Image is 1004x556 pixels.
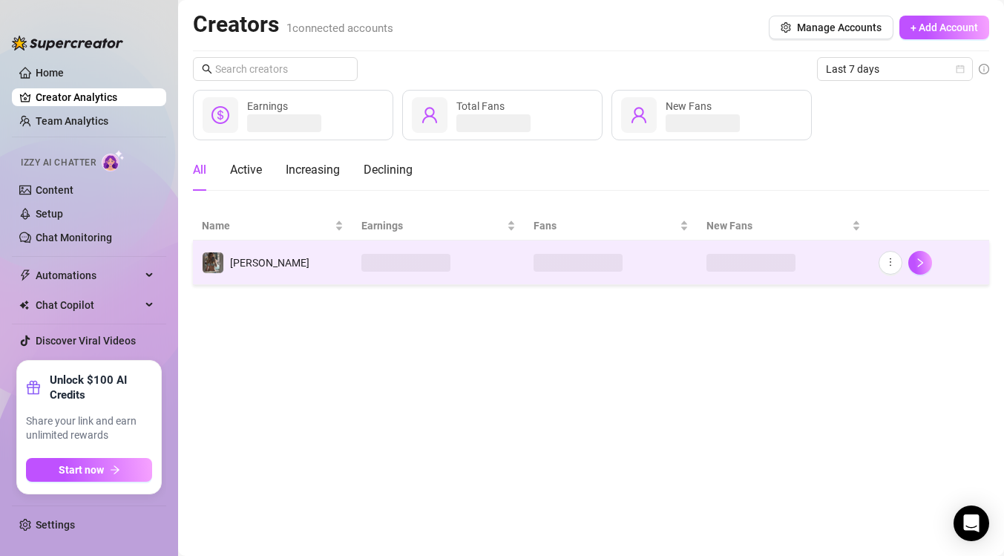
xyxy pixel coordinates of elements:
[230,257,309,269] span: [PERSON_NAME]
[215,61,337,77] input: Search creators
[797,22,882,33] span: Manage Accounts
[525,212,697,241] th: Fans
[352,212,525,241] th: Earnings
[36,232,112,243] a: Chat Monitoring
[286,22,393,35] span: 1 connected accounts
[666,100,712,112] span: New Fans
[193,10,393,39] h2: Creators
[26,414,152,443] span: Share your link and earn unlimited rewards
[36,264,141,287] span: Automations
[915,258,925,268] span: right
[899,16,989,39] button: + Add Account
[36,85,154,109] a: Creator Analytics
[630,106,648,124] span: user
[421,106,439,124] span: user
[534,218,676,234] span: Fans
[706,218,850,234] span: New Fans
[59,464,104,476] span: Start now
[36,293,141,317] span: Chat Copilot
[36,519,75,531] a: Settings
[26,458,152,482] button: Start nowarrow-right
[364,161,413,179] div: Declining
[826,58,964,80] span: Last 7 days
[12,36,123,50] img: logo-BBDzfeDw.svg
[954,506,989,541] div: Open Intercom Messenger
[203,252,223,273] img: Felicity
[781,22,791,33] span: setting
[885,257,896,267] span: more
[50,373,152,402] strong: Unlock $100 AI Credits
[36,67,64,79] a: Home
[193,212,352,241] th: Name
[110,465,120,475] span: arrow-right
[102,150,125,171] img: AI Chatter
[769,16,893,39] button: Manage Accounts
[193,161,206,179] div: All
[36,208,63,220] a: Setup
[286,161,340,179] div: Increasing
[202,218,332,234] span: Name
[21,156,96,170] span: Izzy AI Chatter
[456,100,505,112] span: Total Fans
[202,64,212,74] span: search
[230,161,262,179] div: Active
[911,22,978,33] span: + Add Account
[211,106,229,124] span: dollar-circle
[19,300,29,310] img: Chat Copilot
[908,251,932,275] button: right
[956,65,965,73] span: calendar
[19,269,31,281] span: thunderbolt
[26,380,41,395] span: gift
[36,184,73,196] a: Content
[36,335,136,347] a: Discover Viral Videos
[247,100,288,112] span: Earnings
[979,64,989,74] span: info-circle
[698,212,870,241] th: New Fans
[36,115,108,127] a: Team Analytics
[361,218,504,234] span: Earnings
